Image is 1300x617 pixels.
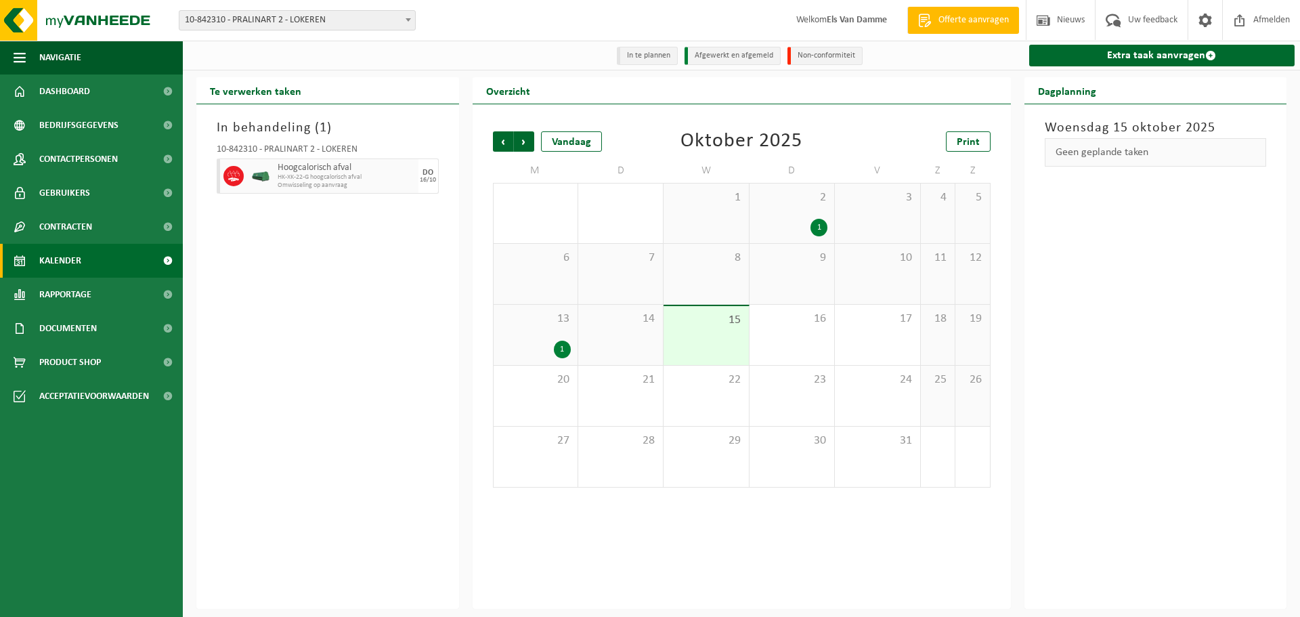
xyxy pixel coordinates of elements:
[670,433,741,448] span: 29
[670,251,741,265] span: 8
[578,158,664,183] td: D
[500,251,571,265] span: 6
[756,251,827,265] span: 9
[928,190,948,205] span: 4
[962,190,982,205] span: 5
[585,433,656,448] span: 28
[946,131,991,152] a: Print
[585,251,656,265] span: 7
[39,312,97,345] span: Documenten
[842,312,913,326] span: 17
[750,158,835,183] td: D
[756,190,827,205] span: 2
[962,373,982,387] span: 26
[810,219,827,236] div: 1
[928,251,948,265] span: 11
[541,131,602,152] div: Vandaag
[514,131,534,152] span: Volgende
[585,373,656,387] span: 21
[935,14,1012,27] span: Offerte aanvragen
[422,169,433,177] div: DO
[39,244,81,278] span: Kalender
[278,173,415,182] span: HK-XK-22-G hoogcalorisch afval
[617,47,678,65] li: In te plannen
[179,10,416,30] span: 10-842310 - PRALINART 2 - LOKEREN
[420,177,436,184] div: 16/10
[217,118,439,138] h3: In behandeling ( )
[179,11,415,30] span: 10-842310 - PRALINART 2 - LOKEREN
[685,47,781,65] li: Afgewerkt en afgemeld
[493,131,513,152] span: Vorige
[500,433,571,448] span: 27
[1045,138,1267,167] div: Geen geplande taken
[670,190,741,205] span: 1
[921,158,955,183] td: Z
[907,7,1019,34] a: Offerte aanvragen
[251,171,271,182] img: HK-XK-22-GN-00
[670,313,741,328] span: 15
[39,345,101,379] span: Product Shop
[928,312,948,326] span: 18
[493,158,578,183] td: M
[1045,118,1267,138] h3: Woensdag 15 oktober 2025
[585,312,656,326] span: 14
[39,278,91,312] span: Rapportage
[39,108,118,142] span: Bedrijfsgegevens
[756,433,827,448] span: 30
[278,182,415,190] span: Omwisseling op aanvraag
[39,176,90,210] span: Gebruikers
[1024,77,1110,104] h2: Dagplanning
[217,145,439,158] div: 10-842310 - PRALINART 2 - LOKEREN
[756,373,827,387] span: 23
[1029,45,1295,66] a: Extra taak aanvragen
[664,158,749,183] td: W
[680,131,802,152] div: Oktober 2025
[39,142,118,176] span: Contactpersonen
[500,312,571,326] span: 13
[196,77,315,104] h2: Te verwerken taken
[787,47,863,65] li: Non-conformiteit
[320,121,327,135] span: 1
[39,75,90,108] span: Dashboard
[39,379,149,413] span: Acceptatievoorwaarden
[842,433,913,448] span: 31
[670,373,741,387] span: 22
[500,373,571,387] span: 20
[962,312,982,326] span: 19
[842,190,913,205] span: 3
[554,341,571,358] div: 1
[957,137,980,148] span: Print
[473,77,544,104] h2: Overzicht
[928,373,948,387] span: 25
[842,373,913,387] span: 24
[827,15,887,25] strong: Els Van Damme
[962,251,982,265] span: 12
[756,312,827,326] span: 16
[278,163,415,173] span: Hoogcalorisch afval
[39,41,81,75] span: Navigatie
[955,158,990,183] td: Z
[39,210,92,244] span: Contracten
[842,251,913,265] span: 10
[835,158,920,183] td: V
